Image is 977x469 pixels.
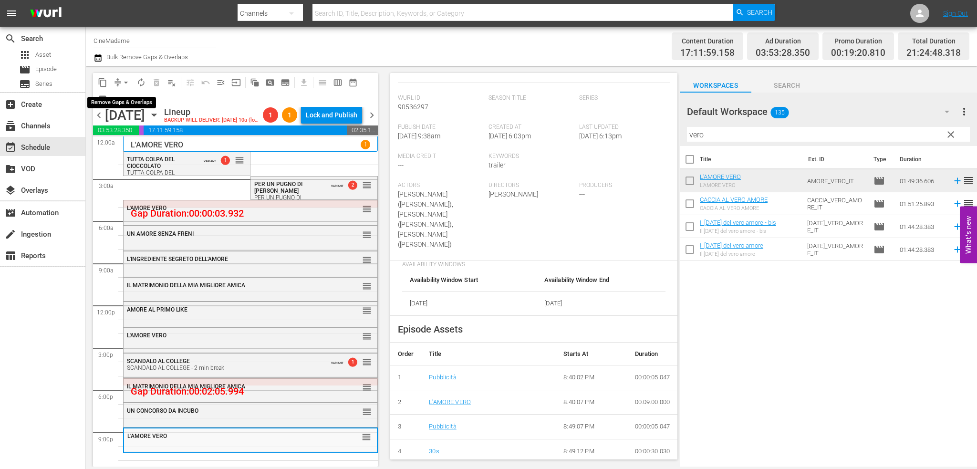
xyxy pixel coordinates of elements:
span: VARIANT [331,180,343,188]
span: Loop Content [134,75,149,90]
span: Episode [19,64,31,75]
div: [DATE] [105,107,145,123]
button: Search [733,4,775,21]
th: Starts At [556,343,627,365]
span: Season Title [488,94,574,102]
td: 00:00:05.047 [627,415,678,439]
th: Title [700,146,802,173]
span: reorder [362,255,372,265]
span: Revert to Primary Episode [198,75,213,90]
th: Ext. ID [802,146,868,173]
span: reorder [362,204,372,214]
span: Episode [873,175,885,187]
span: Update Metadata from Key Asset [229,75,244,90]
a: Il [DATE] del vero amore - bis [700,219,776,226]
div: Default Workspace [687,98,958,125]
div: Il [DATE] del vero amore - bis [700,228,776,234]
span: reorder [362,180,372,190]
span: [DATE] 9:38am [398,132,440,140]
span: content_copy [98,78,107,87]
span: Channels [5,120,16,132]
p: AVAILABILITY WINDOWS [402,261,666,269]
button: reorder [362,305,372,315]
td: 01:49:36.606 [896,169,948,192]
span: Episode [873,221,885,232]
span: Last Updated [579,124,665,131]
span: 21:24:48.318 [906,48,961,59]
div: Lock and Publish [306,106,357,124]
td: 8:40:02 PM [556,365,627,390]
span: Asset [35,50,51,60]
span: clear [945,129,956,140]
span: IL MATRIMONIO DELLA MIA MIGLIORE AMICA [127,282,245,289]
span: UN CONCORSO DA INCUBO [127,407,198,414]
td: 00:00:30.030 [627,439,678,464]
a: L'AMORE VERO [700,173,741,180]
span: Month Calendar View [345,75,361,90]
th: Order [390,343,422,365]
span: reorder [362,357,372,367]
span: --- [398,161,404,169]
span: TUTTA COLPA DEL CIOCCOLATO [127,156,175,169]
span: Producers [579,182,665,189]
img: ans4CAIJ8jUAAAAAAAAAAAAAAAAAAAAAAAAgQb4GAAAAAAAAAAAAAAAAAAAAAAAAJMjXAAAAAAAAAAAAAAAAAAAAAAAAgAT5G... [23,2,69,25]
th: Availability Window End [537,269,665,292]
div: Total Duration [906,34,961,48]
td: 8:40:07 PM [556,390,627,415]
span: reorder [362,305,372,316]
th: Duration [894,146,951,173]
div: Ad Duration [756,34,810,48]
span: Directors [488,182,574,189]
span: calendar_view_week_outlined [333,78,343,87]
span: Wurl Id [398,94,484,102]
span: [DATE] 6:13pm [579,132,622,140]
span: Day Calendar View [312,73,330,92]
span: input [231,78,241,87]
span: Search [5,33,16,44]
span: reorder [362,406,372,417]
span: chevron_right [366,109,378,121]
button: reorder [362,432,371,441]
button: more_vert [958,100,970,123]
span: trailer [488,161,506,169]
button: Lock and Publish [301,106,362,124]
span: Created At [488,124,574,131]
td: 3 [390,415,422,439]
span: Schedule [5,142,16,153]
button: reorder [362,406,372,416]
span: reorder [963,198,974,209]
button: reorder [362,331,372,341]
span: Asset [19,49,31,61]
span: subtitles_outlined [281,78,290,87]
th: Type [868,146,894,173]
span: Series [579,94,665,102]
svg: Add to Schedule [952,176,963,186]
a: CACCIA AL VERO AMORE [700,196,768,203]
span: auto_awesome_motion_outlined [250,78,260,87]
span: reorder [362,229,372,240]
span: 03:53:28.350 [756,48,810,59]
span: [DATE] 6:03pm [488,132,531,140]
th: Availability Window Start [402,269,537,292]
span: 03:53:28.350 [93,125,139,135]
span: Ingestion [5,229,16,240]
span: Bulk Remove Gaps & Overlaps [105,53,188,61]
span: Series [19,78,31,90]
span: 02:35:11.682 [347,125,377,135]
span: [PERSON_NAME] [488,190,538,198]
span: arrow_drop_down [121,78,131,87]
span: reorder [362,331,372,342]
div: CACCIA AL VERO AMORE [700,205,768,211]
td: 2 [390,390,422,415]
td: [DATE] [537,291,665,316]
span: 1 [221,156,230,165]
td: [DATE] [402,291,537,316]
span: VARIANT [331,357,343,365]
a: Pubblicità [429,374,456,381]
button: reorder [362,180,372,189]
span: Publish Date [398,124,484,131]
span: Automation [5,207,16,219]
span: menu [6,8,17,19]
button: Open Feedback Widget [960,206,977,263]
span: UN AMORE SENZA FRENI [127,230,194,237]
